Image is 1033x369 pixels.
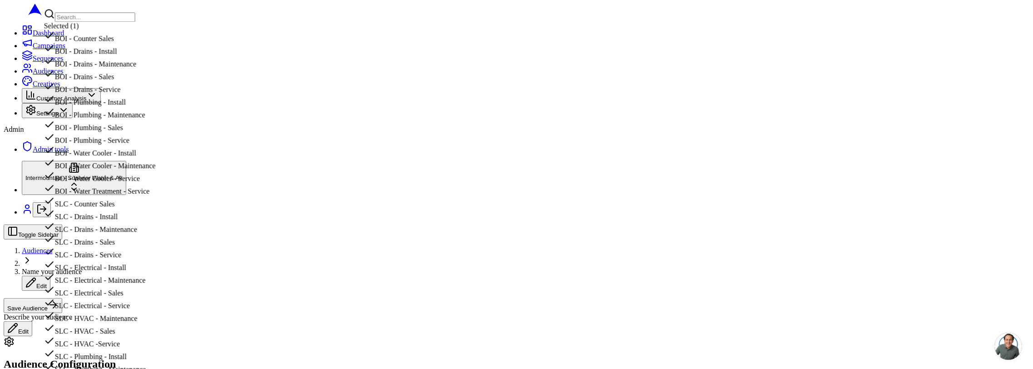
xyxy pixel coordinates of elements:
[44,94,157,106] div: BOI - Plumbing - Install
[44,43,157,55] div: BOI - Drains - Install
[33,80,60,88] span: Creatives
[995,333,1022,360] a: Open chat
[36,283,47,289] span: Edit
[44,323,157,335] div: SLC - HVAC - Sales
[4,313,72,321] span: Describe your audience
[44,22,157,30] div: Selected ( 1 )
[33,202,51,217] button: Log out
[33,42,65,50] span: Campaigns
[4,247,1029,291] nav: breadcrumb
[4,321,32,336] button: Edit
[36,95,86,102] span: Customer Analysis
[4,125,1029,134] div: Admin
[33,145,69,153] span: Admin tools
[44,119,157,132] div: BOI - Plumbing - Sales
[44,30,157,43] div: BOI - Counter Sales
[33,55,64,62] span: Sequences
[4,298,62,313] button: Save Audience
[22,276,50,291] button: Edit
[22,88,101,103] button: Customer Analysis
[44,297,157,310] div: SLC - Electrical - Service
[22,55,64,62] a: Sequences
[44,68,157,81] div: BOI - Drains - Sales
[44,310,157,323] div: SLC - HVAC - Maintenance
[44,221,157,234] div: SLC - Drains - Maintenance
[44,348,157,361] div: SLC - Plumbing - Install
[44,259,157,272] div: SLC - Electrical - Install
[44,284,157,297] div: SLC - Electrical - Sales
[44,272,157,284] div: SLC - Electrical - Maintenance
[22,42,65,50] a: Campaigns
[55,12,135,22] input: Search...
[22,29,64,37] a: Dashboard
[33,67,64,75] span: Audiences
[44,132,157,145] div: BOI - Plumbing - Service
[18,231,59,238] span: Toggle Sidebar
[44,145,157,157] div: BOI - Water Cooler - Install
[22,103,73,118] button: Settings
[22,80,60,88] a: Creatives
[44,106,157,119] div: BOI - Plumbing - Maintenance
[36,110,58,117] span: Settings
[44,208,157,221] div: SLC - Drains - Install
[44,157,157,170] div: BOI - Water Cooler - Maintenance
[22,268,82,275] span: Name your audience
[44,195,157,208] div: SLC - Counter Sales
[22,67,64,75] a: Audiences
[18,328,29,335] span: Edit
[44,183,157,195] div: BOI - Water Treatment - Service
[22,247,53,254] a: Audiences
[4,224,62,239] button: Toggle Sidebar
[33,29,64,37] span: Dashboard
[44,81,157,94] div: BOI - Drains - Service
[44,234,157,246] div: SLC - Drains - Sales
[44,55,157,68] div: BOI - Drains - Maintenance
[25,175,123,181] span: Intermountain - Superior Water & Air
[22,145,69,153] a: Admin tools
[22,161,126,195] button: Intermountain - Superior Water & Air
[44,246,157,259] div: SLC - Drains - Service
[44,335,157,348] div: SLC - HVAC -Service
[44,170,157,183] div: BOI - Water Cooler - Service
